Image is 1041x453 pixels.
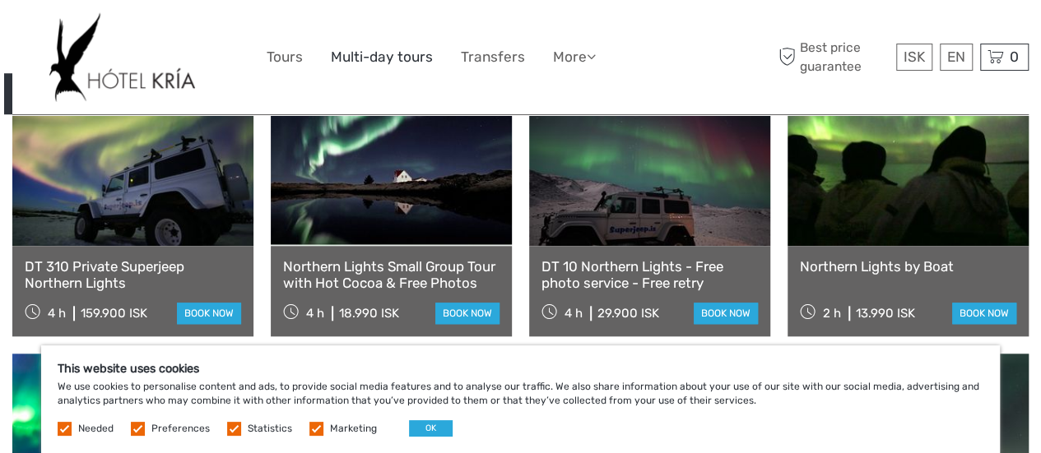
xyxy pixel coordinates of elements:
[330,422,377,436] label: Marketing
[694,303,758,324] a: book now
[4,73,61,114] div: BEST SELLER
[267,45,303,69] a: Tours
[81,306,147,321] div: 159.900 ISK
[248,422,292,436] label: Statistics
[78,422,114,436] label: Needed
[48,306,66,321] span: 4 h
[541,258,758,292] a: DT 10 Northern Lights - Free photo service - Free retry
[331,45,433,69] a: Multi-day tours
[904,49,925,65] span: ISK
[49,12,195,102] img: 532-e91e591f-ac1d-45f7-9962-d0f146f45aa0_logo_big.jpg
[41,345,1000,453] div: We use cookies to personalise content and ads, to provide social media features and to analyse ou...
[800,258,1016,275] a: Northern Lights by Boat
[189,25,209,45] button: Open LiveChat chat widget
[565,306,583,321] span: 4 h
[339,306,399,321] div: 18.990 ISK
[151,422,210,436] label: Preferences
[856,306,915,321] div: 13.990 ISK
[940,44,973,71] div: EN
[25,258,241,292] a: DT 310 Private Superjeep Northern Lights
[597,306,659,321] div: 29.900 ISK
[435,303,500,324] a: book now
[1007,49,1021,65] span: 0
[409,420,453,437] button: OK
[461,45,525,69] a: Transfers
[23,29,186,42] p: We're away right now. Please check back later!
[952,303,1016,324] a: book now
[823,306,841,321] span: 2 h
[283,258,500,292] a: Northern Lights Small Group Tour with Hot Cocoa & Free Photos
[774,39,892,75] span: Best price guarantee
[177,303,241,324] a: book now
[306,306,324,321] span: 4 h
[58,362,983,376] h5: This website uses cookies
[553,45,596,69] a: More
